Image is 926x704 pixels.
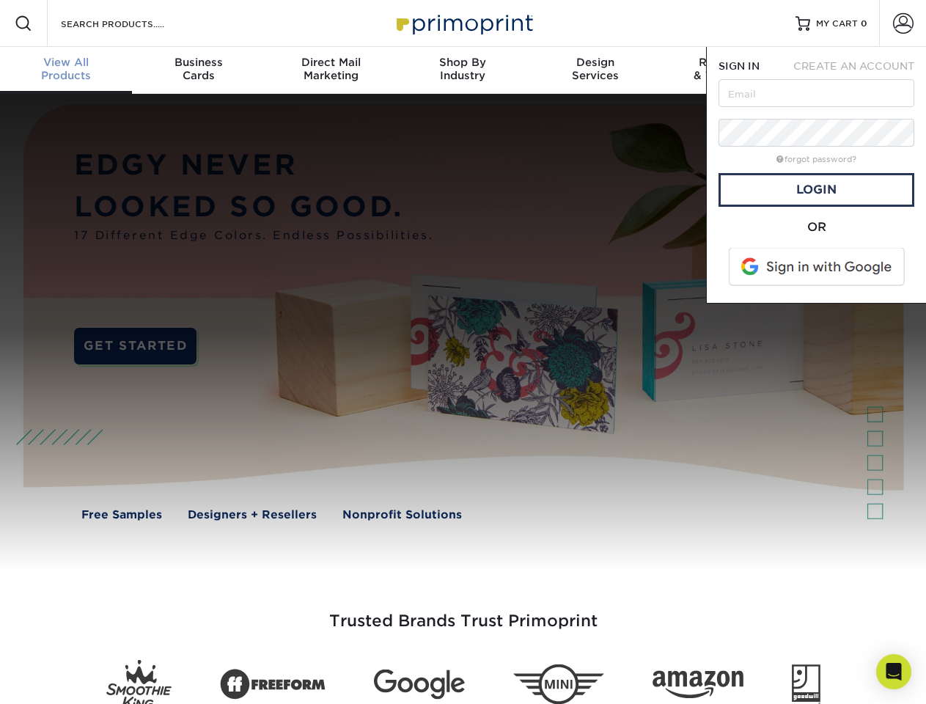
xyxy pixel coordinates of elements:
[132,56,264,82] div: Cards
[816,18,858,30] span: MY CART
[529,56,661,69] span: Design
[397,56,529,82] div: Industry
[397,47,529,94] a: Shop ByIndustry
[861,18,867,29] span: 0
[719,173,914,207] a: Login
[132,47,264,94] a: BusinessCards
[390,7,537,39] img: Primoprint
[132,56,264,69] span: Business
[265,56,397,82] div: Marketing
[793,60,914,72] span: CREATE AN ACCOUNT
[59,15,202,32] input: SEARCH PRODUCTS.....
[34,576,892,648] h3: Trusted Brands Trust Primoprint
[653,671,743,699] img: Amazon
[719,79,914,107] input: Email
[661,56,793,82] div: & Templates
[397,56,529,69] span: Shop By
[529,47,661,94] a: DesignServices
[529,56,661,82] div: Services
[876,654,911,689] div: Open Intercom Messenger
[661,47,793,94] a: Resources& Templates
[792,664,820,704] img: Goodwill
[776,155,856,164] a: forgot password?
[719,219,914,236] div: OR
[265,56,397,69] span: Direct Mail
[265,47,397,94] a: Direct MailMarketing
[374,670,465,700] img: Google
[661,56,793,69] span: Resources
[719,60,760,72] span: SIGN IN
[4,659,125,699] iframe: Google Customer Reviews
